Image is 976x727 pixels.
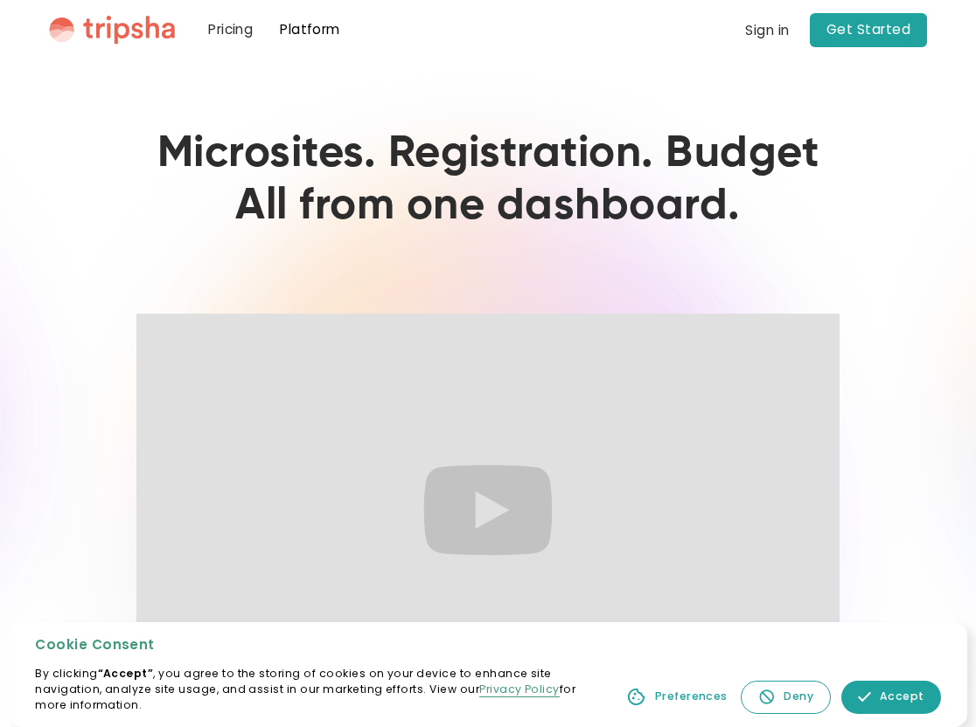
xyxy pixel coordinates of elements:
[858,690,871,703] img: allow icon
[841,681,941,714] a: Accept
[745,24,789,37] div: Sign in
[136,314,840,708] iframe: Platform video
[49,15,175,45] a: home
[741,681,831,714] a: Deny
[784,689,813,704] div: Deny
[745,20,789,40] a: Sign in
[35,666,596,714] p: By clicking , you agree to the storing of cookies on your device to enhance site navigation, anal...
[98,666,154,681] strong: “Accept”
[35,635,596,655] div: Cookie Consent
[49,15,175,45] img: Tripsha Logo
[880,689,924,704] div: Accept
[157,128,819,233] h1: Microsites. Registration. Budget All from one dashboard.
[623,681,731,714] a: Preferences
[655,689,728,704] div: Preferences
[479,682,560,697] a: Privacy Policy
[810,13,928,46] a: Get Started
